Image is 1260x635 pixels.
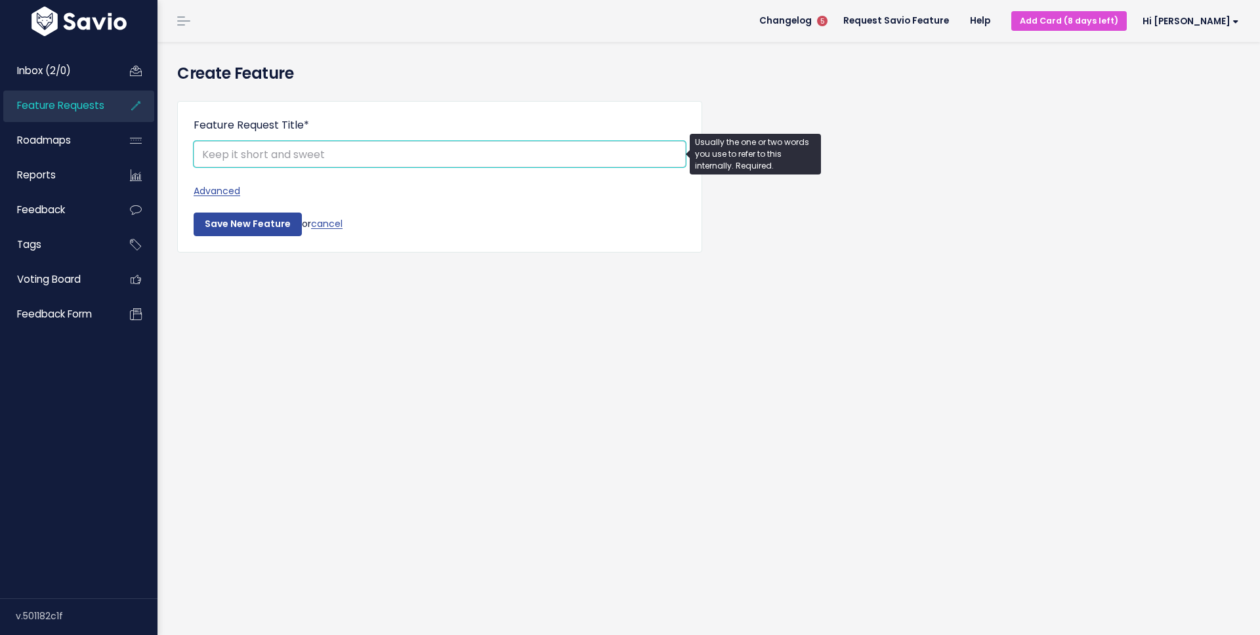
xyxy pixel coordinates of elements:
span: Feedback form [17,307,92,321]
a: Request Savio Feature [833,11,959,31]
a: Help [959,11,1001,31]
div: v.501182c1f [16,599,157,633]
a: Inbox (2/0) [3,56,109,86]
a: Voting Board [3,264,109,295]
a: Feedback form [3,299,109,329]
div: Usually the one or two words you use to refer to this internally. Required. [690,134,821,174]
img: logo-white.9d6f32f41409.svg [28,7,130,36]
span: Hi [PERSON_NAME] [1143,16,1239,26]
div: or [194,213,686,236]
input: Save New Feature [194,213,302,236]
a: Feature Requests [3,91,109,121]
span: Reports [17,168,56,182]
a: Roadmaps [3,125,109,155]
span: Voting Board [17,272,81,286]
a: Feedback [3,195,109,225]
a: Advanced [194,183,686,199]
input: Keep it short and sweet [194,141,686,167]
a: Add Card (8 days left) [1011,11,1127,30]
span: Changelog [759,16,812,26]
span: Feedback [17,203,65,216]
span: Roadmaps [17,133,71,147]
a: Hi [PERSON_NAME] [1127,11,1249,31]
span: Tags [17,237,41,251]
a: Reports [3,160,109,190]
h4: Create Feature [177,62,1240,85]
span: 5 [817,16,828,26]
a: Tags [3,230,109,260]
span: Feature Requests [17,98,104,112]
a: cancel [311,217,343,230]
span: Inbox (2/0) [17,64,71,77]
label: Feature Request Title [194,117,309,133]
